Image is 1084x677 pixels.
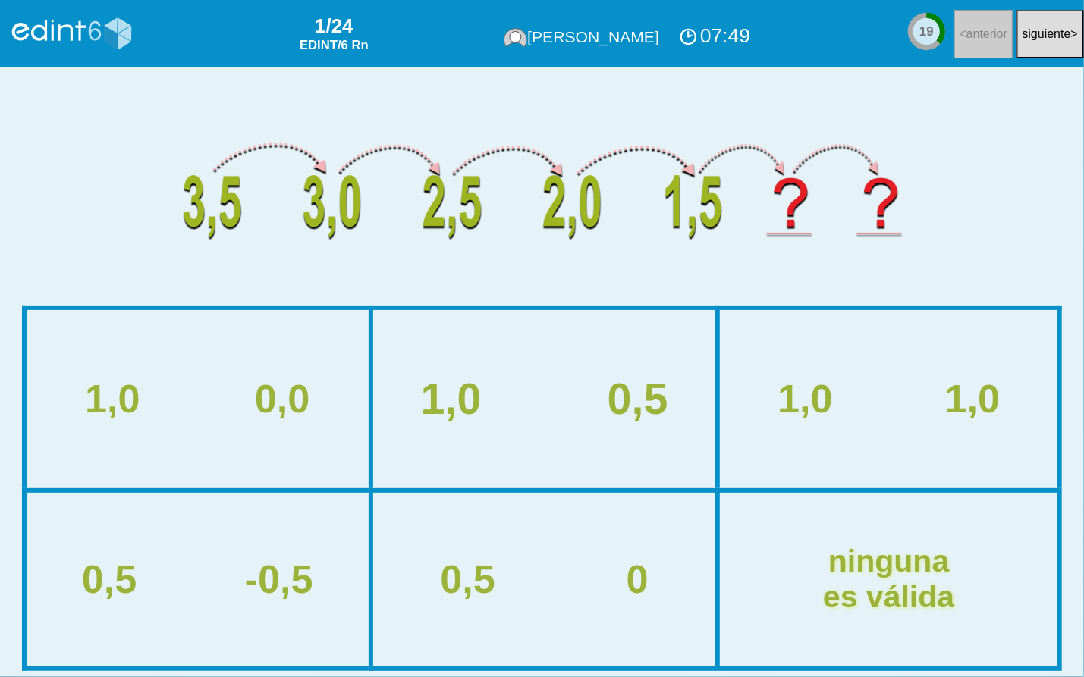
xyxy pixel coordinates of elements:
[1023,27,1071,40] span: siguiente
[300,38,369,53] div: item: 6Rn01
[440,558,495,601] div: 0,5
[906,11,947,52] div: tiempo disponible para esta pregunta
[608,375,668,423] div: 0,5
[7,6,137,61] img: logo_edint6_num_blanco.svg
[954,10,1013,58] button: <anterior
[255,378,310,421] div: 0,0
[315,14,353,37] b: 1/24
[823,544,954,615] div: ninguna es válida
[627,558,649,601] div: 0
[504,28,659,49] div: Persona a la que se aplica este test
[85,378,140,421] div: 1,0
[504,28,528,49] img: alumnogenerico.svg
[421,375,482,423] div: 1,0
[945,378,1001,421] div: 1,0
[675,22,755,50] div: Tiempo total disponible para esta prueba
[278,14,368,53] div: item: 6Rn01
[245,558,313,601] div: -0,5
[82,558,137,601] div: 0,5
[679,27,699,47] img: icono_reloj.svg
[966,27,1007,40] span: anterior
[778,378,833,421] div: 1,0
[919,24,934,39] text: 19
[1016,10,1084,58] button: siguiente>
